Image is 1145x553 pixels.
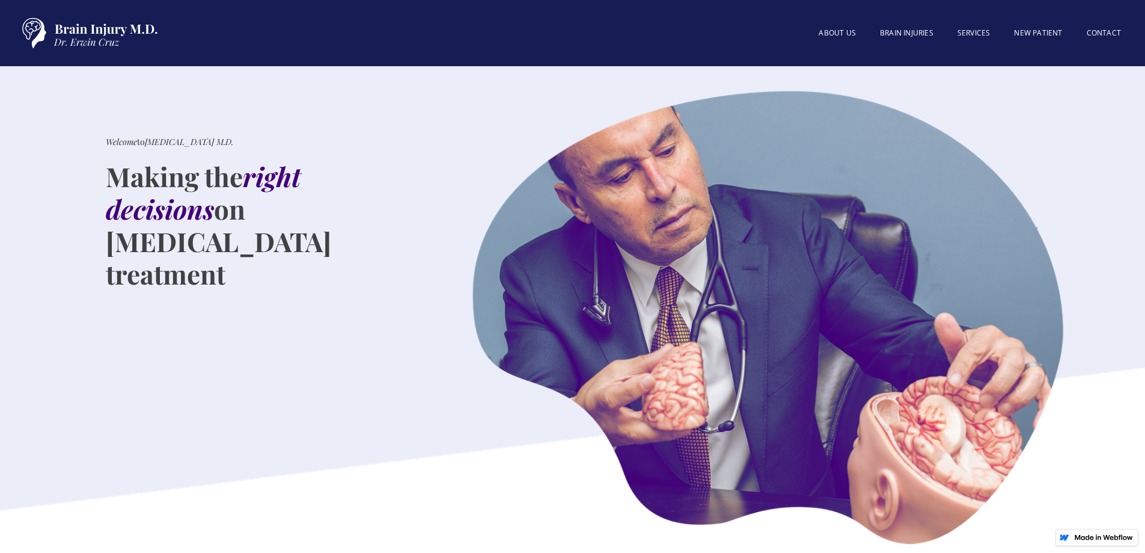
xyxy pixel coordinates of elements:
[807,21,868,45] a: About US
[868,21,945,45] a: BRAIN INJURIES
[1074,534,1133,540] img: Made in Webflow
[945,21,1003,45] a: SERVICES
[1075,21,1133,45] a: Contact
[1002,21,1074,45] a: New patient
[145,136,233,147] em: [MEDICAL_DATA] M.D.
[106,160,424,290] h1: Making the on [MEDICAL_DATA] treatment
[106,158,301,226] em: right decisions
[106,136,233,148] div: to
[106,136,137,147] em: Welcome
[12,12,162,54] a: home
